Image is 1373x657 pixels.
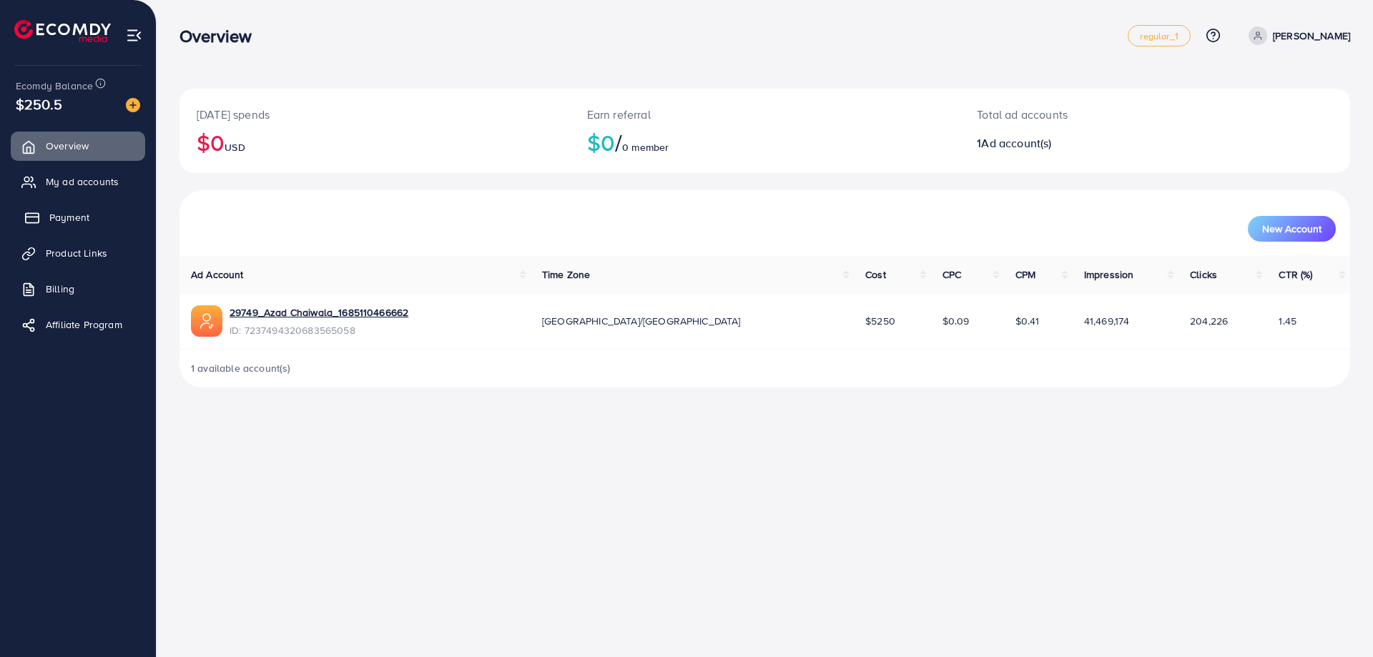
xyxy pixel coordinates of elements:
[542,267,590,282] span: Time Zone
[49,210,89,224] span: Payment
[943,267,961,282] span: CPC
[191,267,244,282] span: Ad Account
[11,167,145,196] a: My ad accounts
[1190,267,1217,282] span: Clicks
[46,246,107,260] span: Product Links
[46,317,122,332] span: Affiliate Program
[191,361,291,375] span: 1 available account(s)
[977,106,1235,123] p: Total ad accounts
[1140,31,1178,41] span: regular_1
[1243,26,1350,45] a: [PERSON_NAME]
[225,140,245,154] span: USD
[1015,267,1035,282] span: CPM
[1084,267,1134,282] span: Impression
[1312,593,1362,646] iframe: Chat
[1190,314,1228,328] span: 204,226
[16,79,93,93] span: Ecomdy Balance
[1262,224,1322,234] span: New Account
[46,174,119,189] span: My ad accounts
[615,126,622,159] span: /
[977,137,1235,150] h2: 1
[46,282,74,296] span: Billing
[46,139,89,153] span: Overview
[16,94,62,114] span: $250.5
[1279,314,1296,328] span: 1.45
[14,20,111,42] img: logo
[230,305,408,320] a: 29749_Azad Chaiwala_1685110466662
[542,314,741,328] span: [GEOGRAPHIC_DATA]/[GEOGRAPHIC_DATA]
[1015,314,1040,328] span: $0.41
[11,203,145,232] a: Payment
[126,27,142,44] img: menu
[981,135,1051,151] span: Ad account(s)
[1273,27,1350,44] p: [PERSON_NAME]
[1248,216,1336,242] button: New Account
[126,98,140,112] img: image
[191,305,222,337] img: ic-ads-acc.e4c84228.svg
[1084,314,1130,328] span: 41,469,174
[865,314,895,328] span: $5250
[943,314,970,328] span: $0.09
[622,140,669,154] span: 0 member
[11,239,145,267] a: Product Links
[11,275,145,303] a: Billing
[865,267,886,282] span: Cost
[587,106,943,123] p: Earn referral
[179,26,263,46] h3: Overview
[197,129,553,156] h2: $0
[11,310,145,339] a: Affiliate Program
[11,132,145,160] a: Overview
[197,106,553,123] p: [DATE] spends
[1128,25,1190,46] a: regular_1
[1279,267,1312,282] span: CTR (%)
[587,129,943,156] h2: $0
[230,323,408,337] span: ID: 7237494320683565058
